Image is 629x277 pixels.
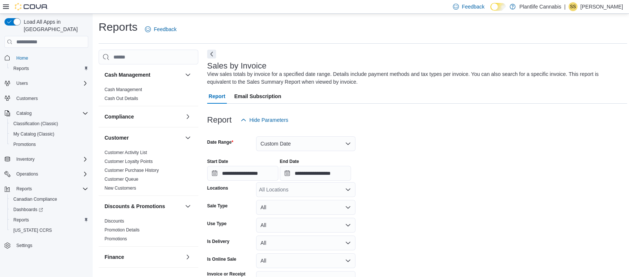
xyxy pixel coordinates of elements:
span: Feedback [154,26,176,33]
h3: Finance [105,253,124,261]
span: Customers [13,94,88,103]
label: Is Online Sale [207,256,236,262]
button: Customer [105,134,182,141]
button: Next [207,50,216,59]
button: Canadian Compliance [7,194,91,204]
button: Compliance [183,112,192,121]
span: Customer Loyalty Points [105,158,153,164]
a: Customer Loyalty Points [105,159,153,164]
button: Inventory [13,155,37,164]
a: Cash Out Details [105,96,138,101]
span: Users [13,79,88,88]
input: Dark Mode [490,3,506,11]
a: Reports [10,64,32,73]
div: Cash Management [99,85,198,106]
a: New Customers [105,186,136,191]
button: Cash Management [183,70,192,79]
button: Catalog [13,109,34,118]
span: Home [13,53,88,62]
div: Customer [99,148,198,196]
a: Discounts [105,218,124,224]
button: Inventory [1,154,91,164]
div: Sarah Swensrude [569,2,577,11]
span: Hide Parameters [249,116,288,124]
span: Inventory [13,155,88,164]
span: [US_STATE] CCRS [13,227,52,233]
span: Customers [16,96,38,101]
label: Start Date [207,158,228,164]
button: All [256,218,355,233]
button: All [256,253,355,268]
label: Locations [207,185,228,191]
button: Compliance [105,113,182,120]
input: Press the down key to open a popover containing a calendar. [280,166,351,181]
button: Operations [1,169,91,179]
a: Customer Purchase History [105,168,159,173]
button: Classification (Classic) [7,119,91,129]
h3: Cash Management [105,71,150,79]
span: Promotions [105,236,127,242]
a: Promotions [10,140,39,149]
button: Operations [13,170,41,178]
label: Date Range [207,139,234,145]
button: Reports [13,184,35,193]
span: Cash Management [105,87,142,93]
a: Customer Activity List [105,150,147,155]
span: Reports [10,216,88,224]
nav: Complex example [4,49,88,270]
span: Email Subscription [234,89,281,104]
p: | [564,2,566,11]
button: Customer [183,133,192,142]
a: Promotion Details [105,227,140,233]
img: Cova [15,3,48,10]
button: Discounts & Promotions [105,203,182,210]
button: Users [1,78,91,89]
a: Dashboards [7,204,91,215]
span: Washington CCRS [10,226,88,235]
h1: Reports [99,20,138,34]
button: Reports [1,184,91,194]
span: My Catalog (Classic) [13,131,54,137]
a: Canadian Compliance [10,195,60,204]
span: Cash Out Details [105,96,138,101]
button: Catalog [1,108,91,119]
span: Reports [16,186,32,192]
span: Reports [13,184,88,193]
input: Press the down key to open a popover containing a calendar. [207,166,278,181]
span: Inventory [16,156,34,162]
button: [US_STATE] CCRS [7,225,91,236]
button: Reports [7,215,91,225]
label: Use Type [207,221,226,227]
button: Cash Management [105,71,182,79]
p: Plantlife Cannabis [519,2,561,11]
button: Promotions [7,139,91,150]
div: Discounts & Promotions [99,217,198,246]
span: My Catalog (Classic) [10,130,88,138]
a: Reports [10,216,32,224]
span: Home [16,55,28,61]
span: Classification (Classic) [13,121,58,127]
label: Is Delivery [207,238,229,244]
span: Load All Apps in [GEOGRAPHIC_DATA] [21,18,88,33]
p: [PERSON_NAME] [580,2,623,11]
h3: Sales by Invoice [207,61,267,70]
span: Reports [10,64,88,73]
span: Promotions [13,141,36,147]
a: My Catalog (Classic) [10,130,57,138]
h3: Customer [105,134,129,141]
button: My Catalog (Classic) [7,129,91,139]
h3: Compliance [105,113,134,120]
button: Settings [1,240,91,251]
span: Customer Queue [105,176,138,182]
button: Discounts & Promotions [183,202,192,211]
button: Customers [1,93,91,104]
span: Reports [13,217,29,223]
a: Customers [13,94,41,103]
span: Settings [16,243,32,248]
span: Users [16,80,28,86]
label: Sale Type [207,203,228,209]
span: Classification (Classic) [10,119,88,128]
span: Report [209,89,225,104]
